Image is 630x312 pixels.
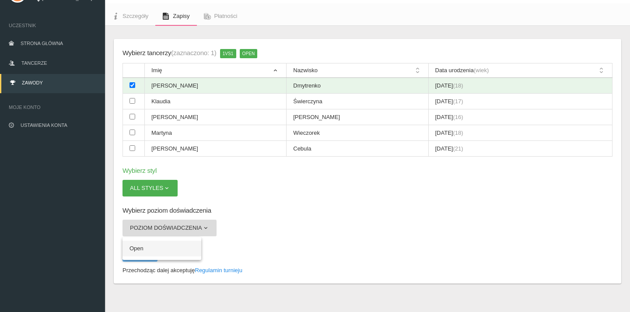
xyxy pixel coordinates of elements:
h6: Wybierz poziom doświadczenia [122,205,612,215]
span: Strona główna [21,41,63,46]
span: (16) [453,114,463,120]
span: (wiek) [474,67,489,74]
span: Ustawienia konta [21,123,67,128]
th: Imię [145,63,287,78]
span: Płatności [214,13,238,19]
span: Moje konto [9,103,96,112]
span: (18) [453,82,463,89]
a: Open [122,241,201,256]
td: [PERSON_NAME] [145,141,287,157]
td: [DATE] [428,141,612,157]
span: (zaznaczono: 1) [171,49,216,56]
td: Martyna [145,125,287,141]
td: [DATE] [428,109,612,125]
p: Przechodząc dalej akceptuję [122,266,612,275]
th: Data urodzenia [428,63,612,78]
button: All styles [122,180,178,196]
span: 1vs1 [220,49,236,58]
a: Szczegóły [105,7,155,26]
td: Cebula [287,141,428,157]
th: Nazwisko [287,63,428,78]
span: OPEN [240,49,258,58]
span: Uczestnik [9,21,96,30]
td: [DATE] [428,94,612,109]
div: Wybierz tancerzy [122,48,217,59]
td: Świerczyna [287,94,428,109]
td: Dmytrenko [287,78,428,94]
td: Wieczorek [287,125,428,141]
span: Szczegóły [122,13,148,19]
span: (21) [453,145,463,152]
span: Zawody [22,80,43,85]
button: Poziom doświadczenia [122,220,217,236]
a: Regulamin turnieju [195,267,242,273]
span: Tancerze [21,60,47,66]
td: [DATE] [428,125,612,141]
td: Klaudia [145,94,287,109]
a: Płatności [197,7,245,26]
td: [PERSON_NAME] [145,78,287,94]
span: (18) [453,130,463,136]
td: [PERSON_NAME] [287,109,428,125]
td: [PERSON_NAME] [145,109,287,125]
span: Zapisy [173,13,189,19]
h6: Wybierz styl [122,165,612,175]
span: (17) [453,98,463,105]
td: [DATE] [428,78,612,94]
a: Zapisy [155,7,196,26]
